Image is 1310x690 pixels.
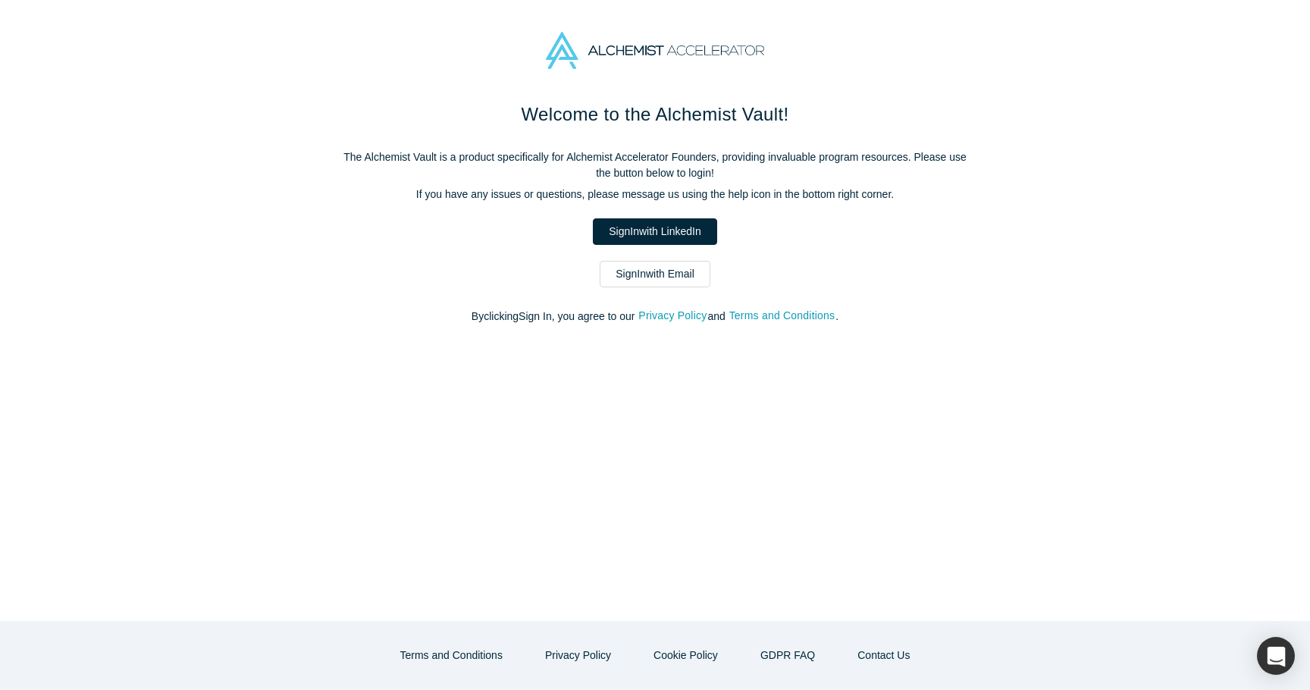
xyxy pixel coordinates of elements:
[600,261,710,287] a: SignInwith Email
[841,642,926,669] button: Contact Us
[729,307,836,325] button: Terms and Conditions
[593,218,716,245] a: SignInwith LinkedIn
[384,642,519,669] button: Terms and Conditions
[337,187,973,202] p: If you have any issues or questions, please message us using the help icon in the bottom right co...
[638,307,707,325] button: Privacy Policy
[337,149,973,181] p: The Alchemist Vault is a product specifically for Alchemist Accelerator Founders, providing inval...
[337,309,973,325] p: By clicking Sign In , you agree to our and .
[638,642,734,669] button: Cookie Policy
[529,642,627,669] button: Privacy Policy
[337,101,973,128] h1: Welcome to the Alchemist Vault!
[744,642,831,669] a: GDPR FAQ
[546,32,764,69] img: Alchemist Accelerator Logo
